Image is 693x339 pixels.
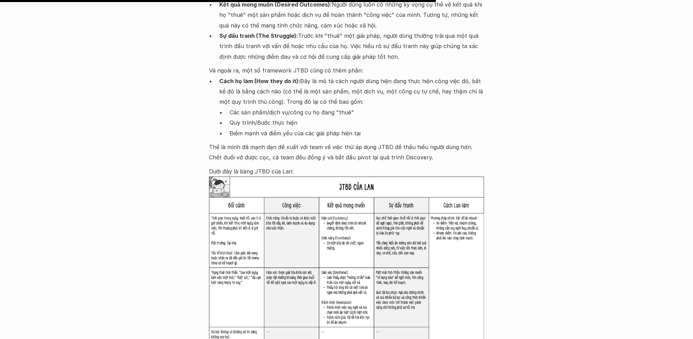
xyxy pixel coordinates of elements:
p: Các sản phẩm/dịch vụ/công cụ họ đang "thuê” [230,107,484,117]
strong: Sự đấu tranh (The Struggle): [219,32,298,39]
p: Và ngoài ra, một số framework JTBD cũng có thêm phần: [209,65,484,76]
strong: Cách họ làm (How they do it): [219,78,300,84]
p: Dưới đây là bảng JTBD của Lan: [209,166,484,177]
p: Điểm mạnh và điểm yếu của các giải pháp hiện tại [230,128,484,138]
p: Quy trình/Bước thực hiện [230,117,484,128]
p: Đây là mô tả cách người dùng hiện đang thực hiện công việc đó, bất kể đó là bằng cách nào (có thể... [219,76,484,107]
p: Thế là mình đã mạnh dạn đề xuất với team về việc thử áp dụng JTBD để thấu hiểu người dùng hơn. Ch... [209,142,484,163]
p: Trước khi "thuê" một giải pháp, người dùng thường trải qua một quá trình đấu tranh với vấn đề hoặ... [219,31,484,62]
strong: Kết quả mong muốn (Desired Outcomes): [219,1,332,8]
